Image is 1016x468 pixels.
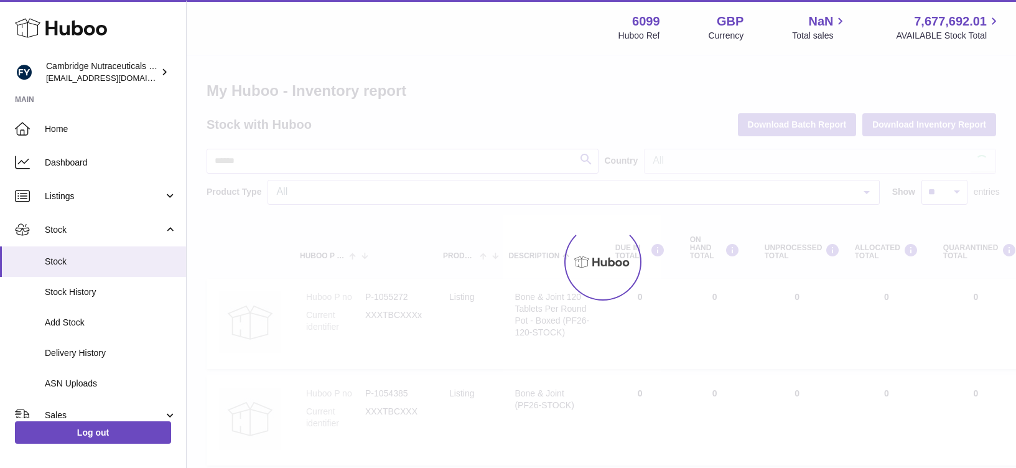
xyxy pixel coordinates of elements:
span: Sales [45,409,164,421]
span: Total sales [792,30,847,42]
span: Stock [45,256,177,268]
div: Cambridge Nutraceuticals Ltd [46,60,158,84]
span: Stock [45,224,164,236]
a: NaN Total sales [792,13,847,42]
span: Dashboard [45,157,177,169]
strong: GBP [717,13,743,30]
span: Home [45,123,177,135]
span: Stock History [45,286,177,298]
span: 7,677,692.01 [914,13,987,30]
div: Huboo Ref [618,30,660,42]
span: Delivery History [45,347,177,359]
span: [EMAIL_ADDRESS][DOMAIN_NAME] [46,73,183,83]
span: NaN [808,13,833,30]
a: 7,677,692.01 AVAILABLE Stock Total [896,13,1001,42]
span: AVAILABLE Stock Total [896,30,1001,42]
a: Log out [15,421,171,444]
span: Add Stock [45,317,177,329]
span: ASN Uploads [45,378,177,390]
div: Currency [709,30,744,42]
img: huboo@camnutra.com [15,63,34,82]
span: Listings [45,190,164,202]
strong: 6099 [632,13,660,30]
